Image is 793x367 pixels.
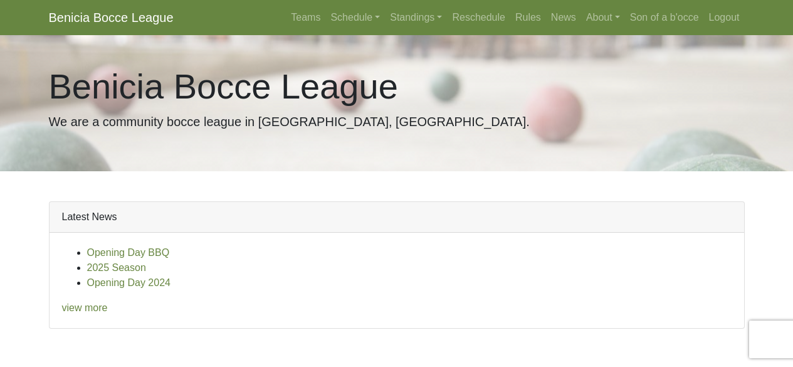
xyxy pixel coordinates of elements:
a: About [581,5,625,30]
a: Logout [704,5,745,30]
a: Son of a b'occe [625,5,704,30]
a: Teams [286,5,325,30]
a: view more [62,302,108,313]
a: Opening Day 2024 [87,277,171,288]
a: Reschedule [447,5,510,30]
a: Standings [385,5,447,30]
a: Rules [510,5,546,30]
h1: Benicia Bocce League [49,65,745,107]
a: News [546,5,581,30]
a: Opening Day BBQ [87,247,170,258]
a: Schedule [325,5,385,30]
a: Benicia Bocce League [49,5,174,30]
div: Latest News [50,202,744,233]
a: 2025 Season [87,262,146,273]
p: We are a community bocce league in [GEOGRAPHIC_DATA], [GEOGRAPHIC_DATA]. [49,112,745,131]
